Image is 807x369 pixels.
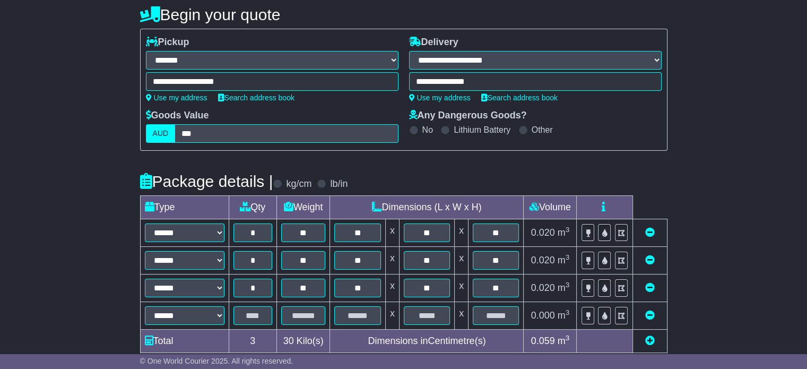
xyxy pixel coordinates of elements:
td: x [385,302,399,330]
a: Search address book [218,93,294,102]
a: Remove this item [645,282,655,293]
a: Remove this item [645,227,655,238]
a: Remove this item [645,255,655,265]
td: 3 [229,330,276,353]
a: Search address book [481,93,558,102]
h4: Package details | [140,173,273,190]
span: m [558,310,570,321]
label: Lithium Battery [454,125,510,135]
span: m [558,255,570,265]
td: Volume [524,196,577,219]
td: Dimensions in Centimetre(s) [330,330,524,353]
label: Pickup [146,37,189,48]
label: kg/cm [286,178,311,190]
label: AUD [146,124,176,143]
sup: 3 [566,253,570,261]
span: 0.000 [531,310,555,321]
sup: 3 [566,281,570,289]
td: Type [140,196,229,219]
a: Add new item [645,336,655,346]
td: x [455,302,468,330]
label: Other [532,125,553,135]
td: Total [140,330,229,353]
a: Use my address [146,93,207,102]
a: Use my address [409,93,471,102]
sup: 3 [566,334,570,342]
td: x [385,247,399,274]
span: 0.020 [531,282,555,293]
span: m [558,336,570,346]
label: Any Dangerous Goods? [409,110,527,122]
td: x [385,274,399,302]
span: 0.020 [531,227,555,238]
label: Delivery [409,37,458,48]
sup: 3 [566,308,570,316]
label: Goods Value [146,110,209,122]
a: Remove this item [645,310,655,321]
label: lb/in [330,178,348,190]
span: 30 [283,336,294,346]
span: 0.059 [531,336,555,346]
td: Qty [229,196,276,219]
span: m [558,282,570,293]
span: 0.020 [531,255,555,265]
td: x [455,219,468,247]
td: Weight [276,196,330,219]
sup: 3 [566,226,570,234]
span: © One World Courier 2025. All rights reserved. [140,357,293,365]
h4: Begin your quote [140,6,667,23]
span: m [558,227,570,238]
td: Dimensions (L x W x H) [330,196,524,219]
td: x [455,274,468,302]
label: No [422,125,433,135]
td: Kilo(s) [276,330,330,353]
td: x [385,219,399,247]
td: x [455,247,468,274]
